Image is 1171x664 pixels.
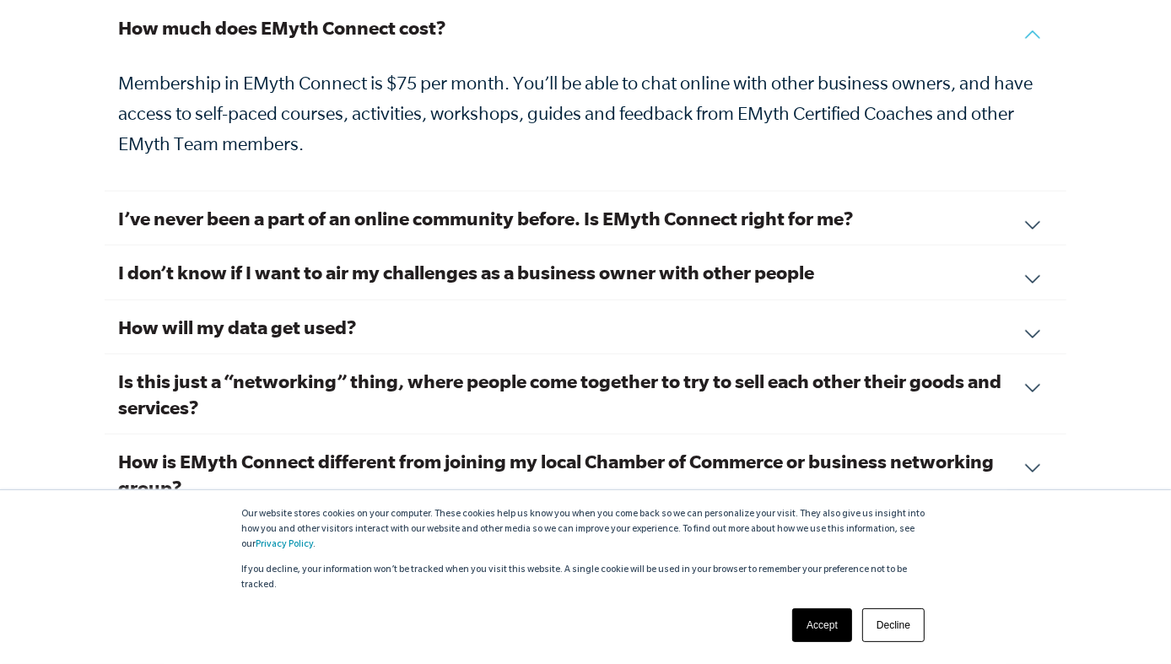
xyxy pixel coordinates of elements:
[118,14,1053,40] h3: How much does EMyth Connect cost?
[792,608,852,642] a: Accept
[862,608,925,642] a: Decline
[241,563,930,593] p: If you decline, your information won’t be tracked when you visit this website. A single cookie wi...
[256,540,313,550] a: Privacy Policy
[241,507,930,553] p: Our website stores cookies on your computer. These cookies help us know you when you come back so...
[118,67,1053,159] p: Membership in EMyth Connect is $75 per month. You’ll be able to chat online with other business o...
[118,205,1053,231] h3: I’ve never been a part of an online community before. Is EMyth Connect right for me?
[118,314,1053,340] h3: How will my data get used?
[118,448,1053,500] h3: How is EMyth Connect different from joining my local Chamber of Commerce or business networking g...
[118,259,1053,285] h3: I don’t know if I want to air my challenges as a business owner with other people
[118,368,1053,420] h3: Is this just a “networking” thing, where people come together to try to sell each other their goo...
